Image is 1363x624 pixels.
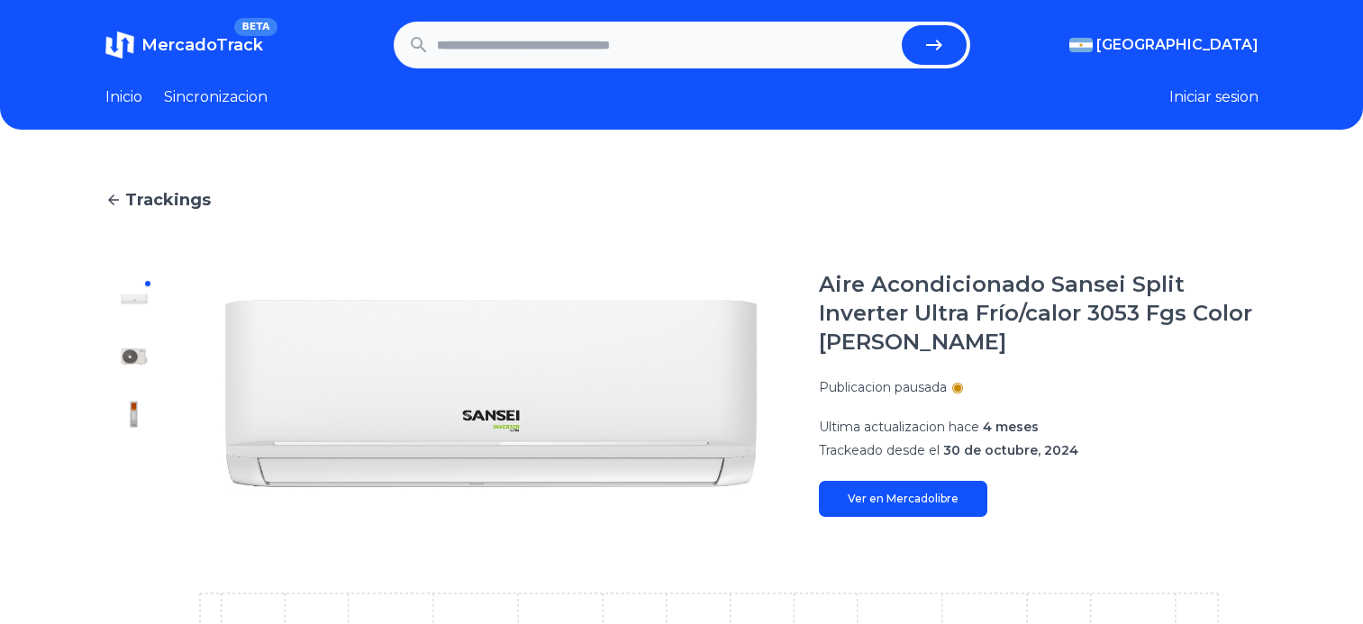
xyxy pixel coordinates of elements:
[105,31,134,59] img: MercadoTrack
[819,378,947,396] p: Publicacion pausada
[164,86,268,108] a: Sincronizacion
[105,31,263,59] a: MercadoTrackBETA
[120,285,149,313] img: Aire Acondicionado Sansei Split Inverter Ultra Frío/calor 3053 Fgs Color Blanco
[105,86,142,108] a: Inicio
[943,442,1078,458] span: 30 de octubre, 2024
[819,270,1259,357] h1: Aire Acondicionado Sansei Split Inverter Ultra Frío/calor 3053 Fgs Color [PERSON_NAME]
[819,442,940,458] span: Trackeado desde el
[819,419,979,435] span: Ultima actualizacion hace
[1169,86,1259,108] button: Iniciar sesion
[819,481,987,517] a: Ver en Mercadolibre
[234,18,277,36] span: BETA
[199,270,783,517] img: Aire Acondicionado Sansei Split Inverter Ultra Frío/calor 3053 Fgs Color Blanco
[120,342,149,371] img: Aire Acondicionado Sansei Split Inverter Ultra Frío/calor 3053 Fgs Color Blanco
[125,187,211,213] span: Trackings
[1069,34,1259,56] button: [GEOGRAPHIC_DATA]
[105,187,1259,213] a: Trackings
[141,35,263,55] span: MercadoTrack
[1096,34,1259,56] span: [GEOGRAPHIC_DATA]
[983,419,1039,435] span: 4 meses
[1069,38,1093,52] img: Argentina
[120,400,149,429] img: Aire Acondicionado Sansei Split Inverter Ultra Frío/calor 3053 Fgs Color Blanco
